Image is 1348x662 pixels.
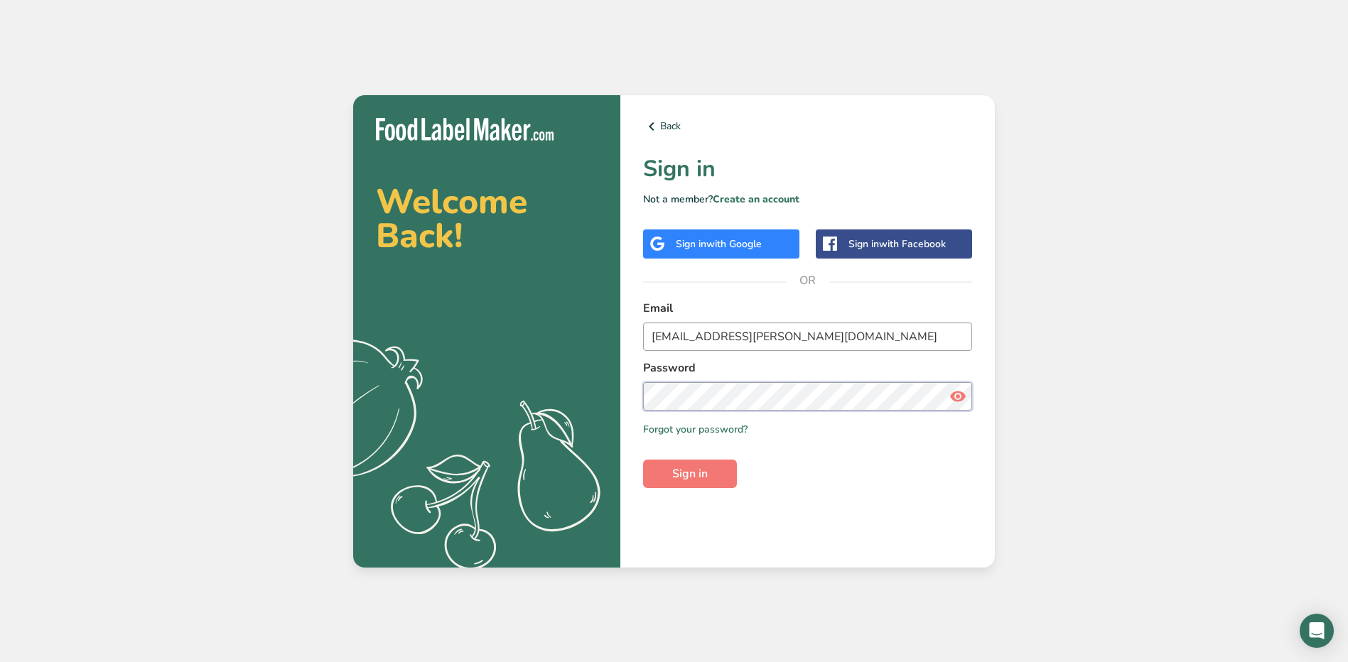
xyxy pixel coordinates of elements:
div: Sign in [676,237,762,251]
span: OR [787,259,829,302]
img: Food Label Maker [376,118,554,141]
span: with Google [706,237,762,251]
h2: Welcome Back! [376,185,598,253]
a: Forgot your password? [643,422,748,437]
label: Email [643,300,972,317]
h1: Sign in [643,152,972,186]
p: Not a member? [643,192,972,207]
span: Sign in [672,465,708,482]
div: Open Intercom Messenger [1300,614,1334,648]
a: Create an account [713,192,799,206]
label: Password [643,359,972,376]
input: Enter Your Email [643,322,972,351]
a: Back [643,118,972,135]
button: Sign in [643,460,737,488]
div: Sign in [848,237,946,251]
span: with Facebook [879,237,946,251]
